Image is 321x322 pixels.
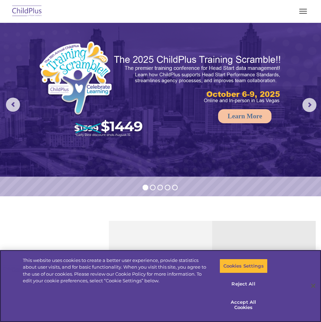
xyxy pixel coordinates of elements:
a: Learn More [218,109,271,123]
img: ChildPlus by Procare Solutions [11,3,44,20]
button: Accept All Cookies [220,295,268,315]
button: Cookies Settings [220,259,268,274]
button: Reject All [220,277,268,291]
div: This website uses cookies to create a better user experience, provide statistics about user visit... [23,257,210,284]
button: Close [306,278,321,294]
